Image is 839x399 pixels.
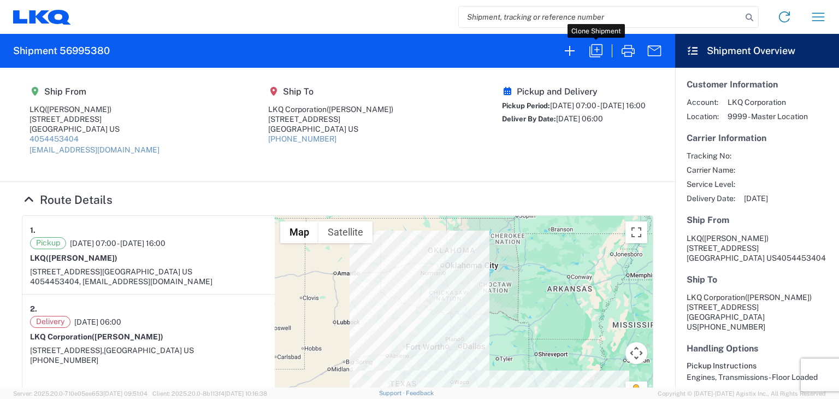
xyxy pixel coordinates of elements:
[687,151,735,161] span: Tracking No:
[687,112,719,121] span: Location:
[687,215,828,225] h5: Ship From
[687,274,828,285] h5: Ship To
[224,390,267,397] span: [DATE] 10:16:38
[268,134,336,143] a: [PHONE_NUMBER]
[687,234,702,243] span: LKQ
[102,267,192,276] span: [GEOGRAPHIC_DATA] US
[30,302,37,316] strong: 2.
[45,105,111,114] span: ([PERSON_NAME])
[550,101,646,110] span: [DATE] 07:00 - [DATE] 16:00
[29,86,159,97] h5: Ship From
[327,105,393,114] span: ([PERSON_NAME])
[74,317,121,327] span: [DATE] 06:00
[658,389,826,398] span: Copyright © [DATE]-[DATE] Agistix Inc., All Rights Reserved
[30,316,70,328] span: Delivery
[687,293,812,312] span: LKQ Corporation [STREET_ADDRESS]
[687,292,828,332] address: [GEOGRAPHIC_DATA] US
[268,124,393,134] div: [GEOGRAPHIC_DATA] US
[268,114,393,124] div: [STREET_ADDRESS]
[280,221,318,243] button: Show street map
[406,390,434,396] a: Feedback
[777,254,826,262] span: 4054453404
[70,238,166,248] span: [DATE] 07:00 - [DATE] 16:00
[30,237,66,249] span: Pickup
[728,112,808,121] span: 9999 - Master Location
[745,293,812,302] span: ([PERSON_NAME])
[29,145,159,154] a: [EMAIL_ADDRESS][DOMAIN_NAME]
[30,254,117,262] strong: LKQ
[697,322,765,331] span: [PHONE_NUMBER]
[30,277,267,286] div: 4054453404, [EMAIL_ADDRESS][DOMAIN_NAME]
[29,114,159,124] div: [STREET_ADDRESS]
[268,104,393,114] div: LKQ Corporation
[30,267,102,276] span: [STREET_ADDRESS]
[687,133,828,143] h5: Carrier Information
[625,221,647,243] button: Toggle fullscreen view
[13,44,110,57] h2: Shipment 56995380
[502,115,556,123] span: Deliver By Date:
[702,234,769,243] span: ([PERSON_NAME])
[728,97,808,107] span: LKQ Corporation
[687,193,735,203] span: Delivery Date:
[30,346,104,355] span: [STREET_ADDRESS],
[103,390,147,397] span: [DATE] 09:51:04
[152,390,267,397] span: Client: 2025.20.0-8b113f4
[104,346,194,355] span: [GEOGRAPHIC_DATA] US
[459,7,742,27] input: Shipment, tracking or reference number
[687,97,719,107] span: Account:
[687,165,735,175] span: Carrier Name:
[687,79,828,90] h5: Customer Information
[29,134,79,143] a: 4054453404
[92,332,163,341] span: ([PERSON_NAME])
[30,332,163,341] strong: LKQ Corporation
[556,114,603,123] span: [DATE] 06:00
[268,86,393,97] h5: Ship To
[744,193,768,203] span: [DATE]
[13,390,147,397] span: Server: 2025.20.0-710e05ee653
[675,34,839,68] header: Shipment Overview
[30,224,36,237] strong: 1.
[46,254,117,262] span: ([PERSON_NAME])
[22,193,113,207] a: Hide Details
[625,342,647,364] button: Map camera controls
[318,221,373,243] button: Show satellite imagery
[687,233,828,263] address: [GEOGRAPHIC_DATA] US
[29,124,159,134] div: [GEOGRAPHIC_DATA] US
[502,86,646,97] h5: Pickup and Delivery
[30,355,267,365] div: [PHONE_NUMBER]
[502,102,550,110] span: Pickup Period:
[687,343,828,354] h5: Handling Options
[29,104,159,114] div: LKQ
[687,179,735,189] span: Service Level:
[687,372,828,382] div: Engines, Transmissions - Floor Loaded
[687,244,759,253] span: [STREET_ADDRESS]
[379,390,406,396] a: Support
[687,361,828,371] h6: Pickup Instructions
